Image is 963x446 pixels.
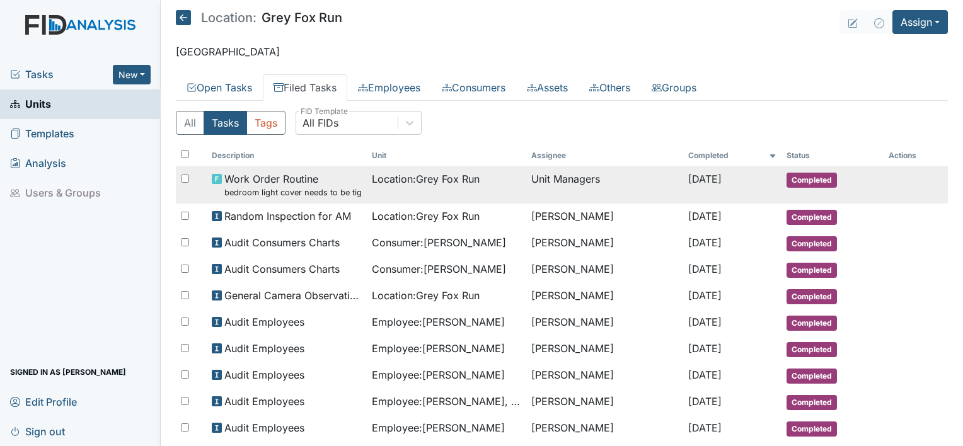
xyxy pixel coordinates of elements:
[113,65,151,84] button: New
[526,230,683,256] td: [PERSON_NAME]
[688,173,722,185] span: [DATE]
[526,336,683,362] td: [PERSON_NAME]
[176,44,948,59] p: [GEOGRAPHIC_DATA]
[683,145,781,166] th: Toggle SortBy
[10,67,113,82] a: Tasks
[641,74,707,101] a: Groups
[372,341,505,356] span: Employee : [PERSON_NAME]
[10,124,74,144] span: Templates
[372,235,506,250] span: Consumer : [PERSON_NAME]
[372,367,505,382] span: Employee : [PERSON_NAME]
[224,341,304,356] span: Audit Employees
[787,421,837,437] span: Completed
[688,210,722,222] span: [DATE]
[224,288,362,303] span: General Camera Observation
[246,111,285,135] button: Tags
[224,420,304,435] span: Audit Employees
[781,145,884,166] th: Toggle SortBy
[372,314,505,329] span: Employee : [PERSON_NAME]
[787,289,837,304] span: Completed
[10,392,77,411] span: Edit Profile
[224,394,304,409] span: Audit Employees
[224,209,351,224] span: Random Inspection for AM
[10,94,51,114] span: Units
[224,235,340,250] span: Audit Consumers Charts
[372,394,522,409] span: Employee : [PERSON_NAME], [PERSON_NAME]
[526,145,683,166] th: Assignee
[892,10,948,34] button: Assign
[526,309,683,336] td: [PERSON_NAME]
[201,11,257,24] span: Location:
[224,367,304,382] span: Audit Employees
[372,288,480,303] span: Location : Grey Fox Run
[688,236,722,249] span: [DATE]
[787,236,837,251] span: Completed
[688,263,722,275] span: [DATE]
[372,420,505,435] span: Employee : [PERSON_NAME]
[303,115,338,130] div: All FIDs
[367,145,527,166] th: Toggle SortBy
[372,261,506,277] span: Consumer : [PERSON_NAME]
[224,171,362,198] span: Work Order Routine bedroom light cover needs to be tightened
[787,395,837,410] span: Completed
[787,173,837,188] span: Completed
[526,256,683,283] td: [PERSON_NAME]
[372,171,480,186] span: Location : Grey Fox Run
[181,150,189,158] input: Toggle All Rows Selected
[10,421,65,441] span: Sign out
[688,342,722,355] span: [DATE]
[176,74,263,101] a: Open Tasks
[347,74,431,101] a: Employees
[884,145,947,166] th: Actions
[176,111,285,135] div: Type filter
[224,314,304,329] span: Audit Employees
[526,166,683,203] td: Unit Managers
[787,369,837,384] span: Completed
[526,283,683,309] td: [PERSON_NAME]
[787,263,837,278] span: Completed
[10,154,66,173] span: Analysis
[787,316,837,331] span: Completed
[516,74,579,101] a: Assets
[688,289,722,302] span: [DATE]
[787,210,837,225] span: Completed
[224,261,340,277] span: Audit Consumers Charts
[431,74,516,101] a: Consumers
[688,421,722,434] span: [DATE]
[204,111,247,135] button: Tasks
[224,186,362,198] small: bedroom light cover needs to be tightened
[688,316,722,328] span: [DATE]
[526,203,683,230] td: [PERSON_NAME]
[579,74,641,101] a: Others
[526,389,683,415] td: [PERSON_NAME]
[10,362,126,382] span: Signed in as [PERSON_NAME]
[207,145,367,166] th: Toggle SortBy
[787,342,837,357] span: Completed
[372,209,480,224] span: Location : Grey Fox Run
[176,10,342,25] h5: Grey Fox Run
[526,415,683,442] td: [PERSON_NAME]
[176,111,204,135] button: All
[688,395,722,408] span: [DATE]
[263,74,347,101] a: Filed Tasks
[526,362,683,389] td: [PERSON_NAME]
[688,369,722,381] span: [DATE]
